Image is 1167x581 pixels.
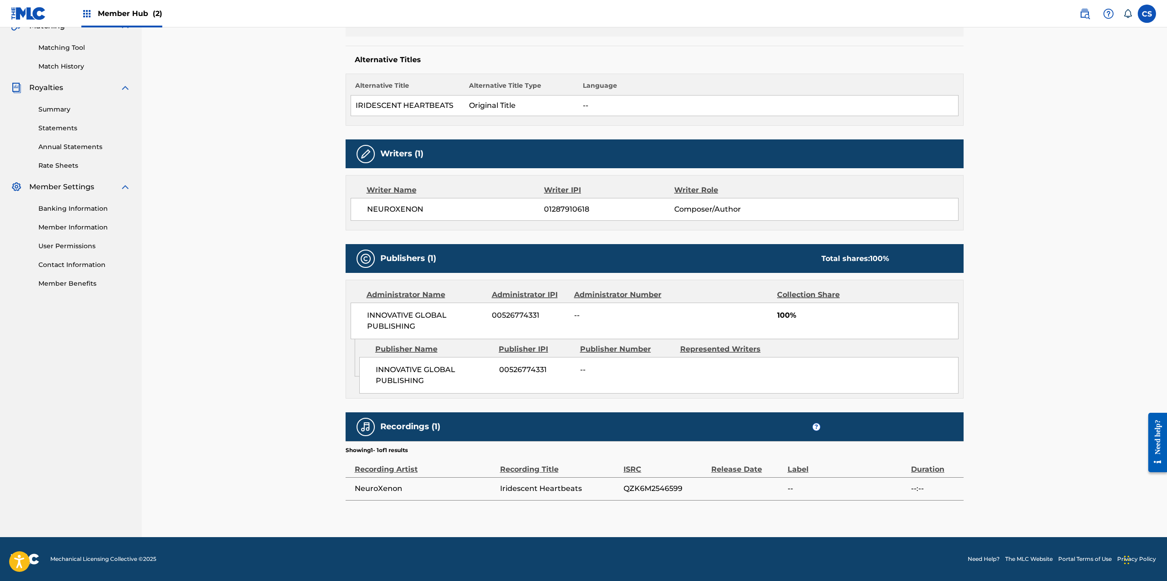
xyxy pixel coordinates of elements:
[38,123,131,133] a: Statements
[574,310,669,321] span: --
[492,289,567,300] div: Administrator IPI
[120,181,131,192] img: expand
[1099,5,1118,23] div: Help
[499,364,573,375] span: 00526774331
[821,253,889,264] div: Total shares:
[11,82,22,93] img: Royalties
[153,9,162,18] span: (2)
[38,105,131,114] a: Summary
[98,8,162,19] span: Member Hub
[578,96,958,116] td: --
[580,344,673,355] div: Publisher Number
[870,254,889,263] span: 100 %
[11,181,22,192] img: Member Settings
[1121,537,1167,581] iframe: Chat Widget
[1141,405,1167,479] iframe: Resource Center
[81,8,92,19] img: Top Rightsholders
[38,279,131,288] a: Member Benefits
[38,161,131,171] a: Rate Sheets
[367,310,485,332] span: INNOVATIVE GLOBAL PUBLISHING
[1124,546,1130,574] div: Drag
[788,454,906,475] div: Label
[38,260,131,270] a: Contact Information
[380,421,440,432] h5: Recordings (1)
[623,483,707,494] span: QZK6M2546599
[351,81,464,96] th: Alternative Title
[544,185,674,196] div: Writer IPI
[499,344,573,355] div: Publisher IPI
[574,289,669,300] div: Administrator Number
[11,7,46,20] img: MLC Logo
[29,181,94,192] span: Member Settings
[1005,555,1053,563] a: The MLC Website
[1103,8,1114,19] img: help
[788,483,906,494] span: --
[367,204,544,215] span: NEUROXENON
[500,483,619,494] span: Iridescent Heartbeats
[711,454,783,475] div: Release Date
[29,82,63,93] span: Royalties
[911,454,959,475] div: Duration
[38,241,131,251] a: User Permissions
[464,81,578,96] th: Alternative Title Type
[492,310,567,321] span: 00526774331
[120,82,131,93] img: expand
[50,555,156,563] span: Mechanical Licensing Collective © 2025
[777,289,866,300] div: Collection Share
[813,423,820,431] span: ?
[355,55,954,64] h5: Alternative Titles
[500,454,619,475] div: Recording Title
[38,204,131,213] a: Banking Information
[38,62,131,71] a: Match History
[367,289,485,300] div: Administrator Name
[380,149,423,159] h5: Writers (1)
[360,421,371,432] img: Recordings
[464,96,578,116] td: Original Title
[777,310,958,321] span: 100%
[1076,5,1094,23] a: Public Search
[1058,555,1112,563] a: Portal Terms of Use
[968,555,1000,563] a: Need Help?
[375,344,492,355] div: Publisher Name
[674,204,793,215] span: Composer/Author
[380,253,436,264] h5: Publishers (1)
[544,204,674,215] span: 01287910618
[1079,8,1090,19] img: search
[38,223,131,232] a: Member Information
[680,344,773,355] div: Represented Writers
[38,142,131,152] a: Annual Statements
[578,81,958,96] th: Language
[360,149,371,160] img: Writers
[351,96,464,116] td: IRIDESCENT HEARTBEATS
[376,364,492,386] span: INNOVATIVE GLOBAL PUBLISHING
[911,483,959,494] span: --:--
[1117,555,1156,563] a: Privacy Policy
[355,454,496,475] div: Recording Artist
[367,185,544,196] div: Writer Name
[1123,9,1132,18] div: Notifications
[11,554,39,565] img: logo
[38,43,131,53] a: Matching Tool
[355,483,496,494] span: NeuroXenon
[346,446,408,454] p: Showing 1 - 1 of 1 results
[623,454,707,475] div: ISRC
[1138,5,1156,23] div: User Menu
[360,253,371,264] img: Publishers
[580,364,673,375] span: --
[674,185,793,196] div: Writer Role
